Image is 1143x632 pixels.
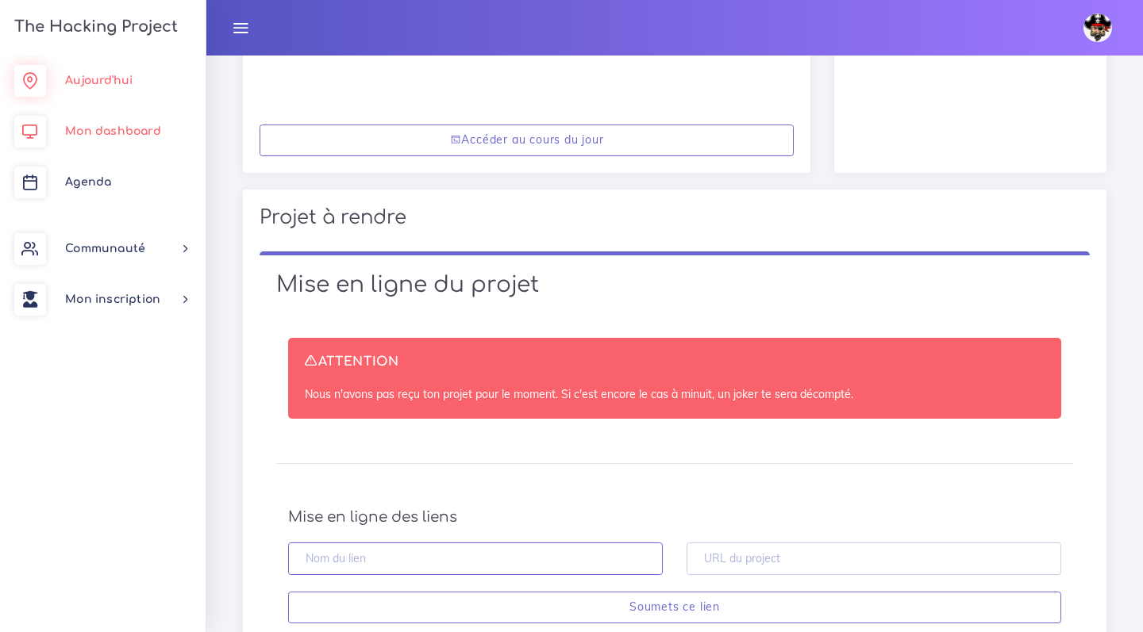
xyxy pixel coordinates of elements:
[1083,13,1112,42] img: avatar
[65,243,145,255] span: Communauté
[260,124,795,157] a: Accéder au cours du jour
[260,206,1090,229] h2: Projet à rendre
[288,508,1061,526] h4: Mise en ligne des liens
[288,542,663,575] input: Nom du lien
[305,386,1045,402] p: Nous n'avons pas reçu ton projet pour le moment. Si c'est encore le cas à minuit, un joker te ser...
[687,542,1061,575] input: URL du project
[65,75,133,86] span: Aujourd'hui
[276,272,1073,299] h1: Mise en ligne du projet
[65,293,160,305] span: Mon inscription
[65,176,111,188] span: Agenda
[288,592,1061,624] input: Soumets ce lien
[65,125,161,137] span: Mon dashboard
[10,18,178,36] h3: The Hacking Project
[305,354,1045,370] h4: ATTENTION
